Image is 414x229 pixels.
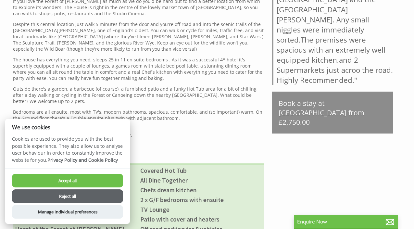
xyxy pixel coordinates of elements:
[13,86,264,104] p: Outside there's a garden, a barbecue (of course), a furnished patio and a funky Hot Tub area for ...
[297,218,395,225] p: Enquire Now
[13,21,264,52] p: Despite this central location just walk 5 minutes from the door and you're off road and into the ...
[272,92,393,134] a: Book a stay at [GEOGRAPHIC_DATA] from £2,750.00
[138,195,264,205] li: 2 x G/F bedrooms with ensuite
[138,214,264,224] li: Patio with cover and heaters
[5,124,130,130] h2: We use cookies
[12,174,123,187] button: Accept all
[13,57,264,81] p: The house has everything you need, sleeps 25 in 11 en suite bedrooms . As it was a successful 4* ...
[12,189,123,203] button: Reject all
[12,205,123,219] button: Manage Individual preferences
[138,205,264,214] li: TV Lounge
[138,185,264,195] li: Chefs dream kitchen
[13,109,264,121] p: Bedrooms are all ensuite, most with TV's, modern bathrooms, spacious, comfortable, and (so import...
[138,166,264,175] li: Covered Hot Tub
[47,157,118,163] a: Privacy Policy and Cookie Policy
[138,175,264,185] li: All Dine Together
[5,135,130,168] p: Cookies are used to provide you with the best possible experience. They also allow us to analyse ...
[13,126,264,138] p: [GEOGRAPHIC_DATA], its what holidays were made for.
